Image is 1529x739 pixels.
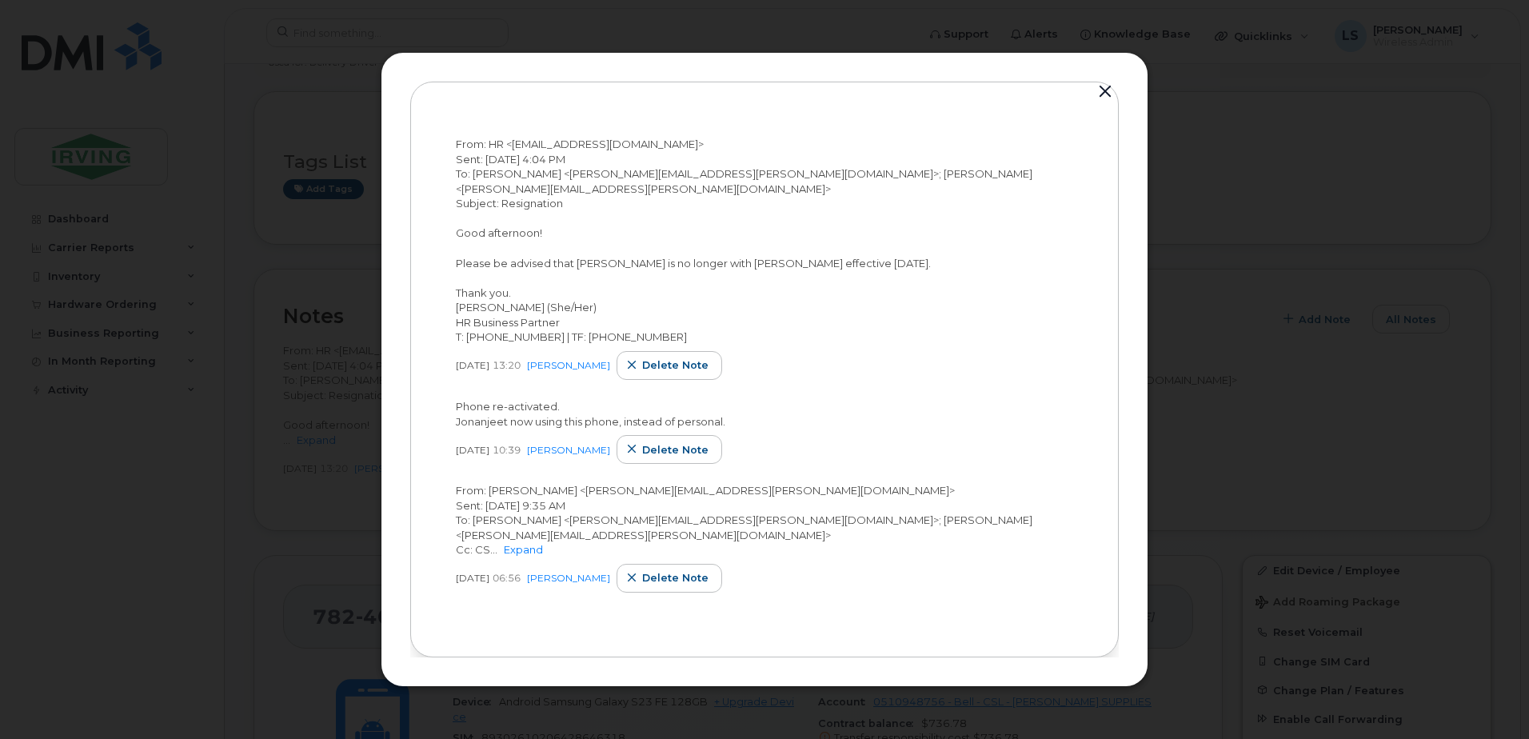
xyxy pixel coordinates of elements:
button: Delete note [617,351,722,380]
span: 13:20 [493,358,521,372]
span: From: HR <[EMAIL_ADDRESS][DOMAIN_NAME]> Sent: [DATE] 4:04 PM To: [PERSON_NAME] <[PERSON_NAME][EMA... [456,138,1032,343]
span: 10:39 [493,443,521,457]
span: Delete note [642,570,709,585]
button: Delete note [617,435,722,464]
span: Phone re-activated. Jonanjeet now using this phone, instead of personal. [456,400,725,428]
span: 06:56 [493,571,521,585]
span: [DATE] [456,358,489,372]
a: [PERSON_NAME] [527,359,610,371]
a: [PERSON_NAME] [527,572,610,584]
span: [DATE] [456,571,489,585]
span: [DATE] [456,443,489,457]
span: Delete note [642,358,709,373]
span: Delete note [642,442,709,457]
a: Expand [504,543,543,556]
a: [PERSON_NAME] [527,444,610,456]
span: From: [PERSON_NAME] <[PERSON_NAME][EMAIL_ADDRESS][PERSON_NAME][DOMAIN_NAME]> Sent: [DATE] 9:35 AM... [456,484,1032,556]
button: Delete note [617,564,722,593]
